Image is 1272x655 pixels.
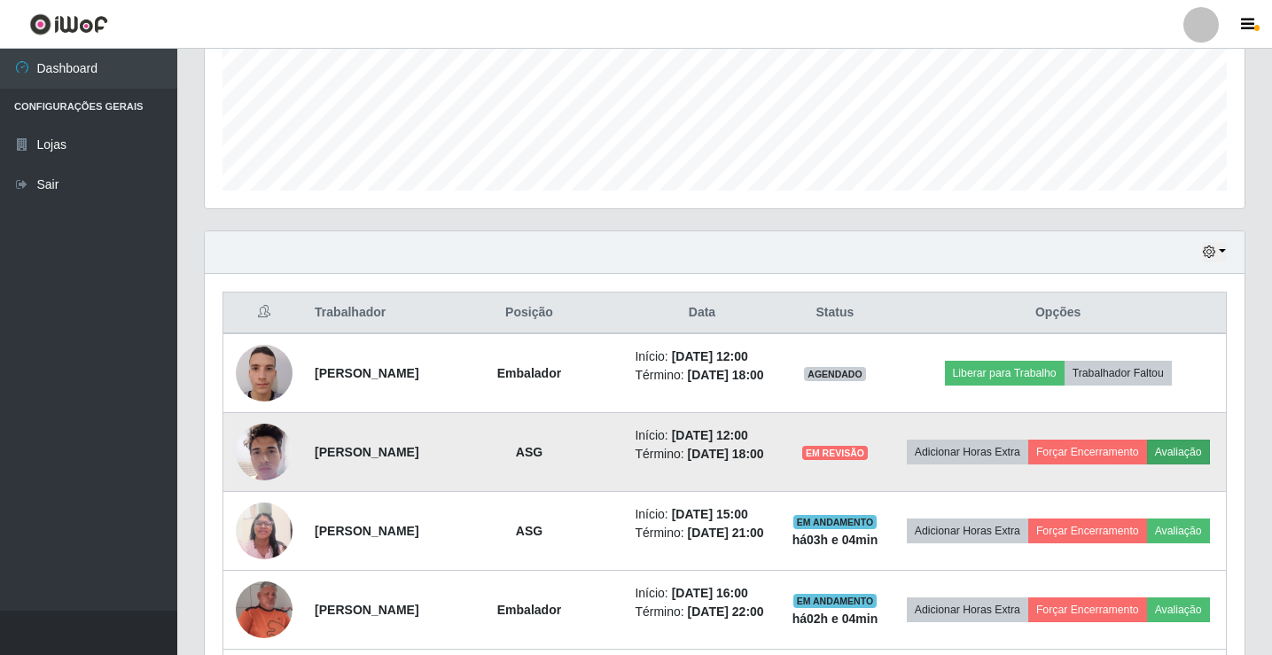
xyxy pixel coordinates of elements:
button: Liberar para Trabalho [945,361,1065,386]
li: Início: [635,347,769,366]
span: EM ANDAMENTO [793,515,878,529]
th: Trabalhador [304,292,433,334]
li: Término: [635,603,769,621]
strong: Embalador [497,603,561,617]
strong: [PERSON_NAME] [315,366,418,380]
span: EM ANDAMENTO [793,594,878,608]
strong: [PERSON_NAME] [315,445,418,459]
li: Início: [635,584,769,603]
span: EM REVISÃO [802,446,868,460]
img: CoreUI Logo [29,13,108,35]
button: Adicionar Horas Extra [907,597,1028,622]
time: [DATE] 15:00 [672,507,748,521]
strong: [PERSON_NAME] [315,524,418,538]
strong: ASG [516,445,542,459]
button: Forçar Encerramento [1028,440,1147,464]
strong: há 02 h e 04 min [792,612,878,626]
th: Data [624,292,779,334]
li: Término: [635,366,769,385]
button: Avaliação [1147,597,1210,622]
time: [DATE] 16:00 [672,586,748,600]
strong: Embalador [497,366,561,380]
time: [DATE] 18:00 [688,447,764,461]
strong: ASG [516,524,542,538]
button: Avaliação [1147,440,1210,464]
button: Trabalhador Faltou [1065,361,1172,386]
time: [DATE] 22:00 [688,604,764,619]
strong: há 03 h e 04 min [792,533,878,547]
th: Posição [434,292,625,334]
img: 1725546046209.jpeg [236,414,293,489]
strong: [PERSON_NAME] [315,603,418,617]
time: [DATE] 12:00 [672,428,748,442]
button: Adicionar Horas Extra [907,519,1028,543]
button: Adicionar Horas Extra [907,440,1028,464]
time: [DATE] 12:00 [672,349,748,363]
li: Término: [635,524,769,542]
li: Término: [635,445,769,464]
button: Forçar Encerramento [1028,519,1147,543]
time: [DATE] 21:00 [688,526,764,540]
li: Início: [635,426,769,445]
li: Início: [635,505,769,524]
th: Status [780,292,891,334]
time: [DATE] 18:00 [688,368,764,382]
th: Opções [890,292,1226,334]
button: Forçar Encerramento [1028,597,1147,622]
span: AGENDADO [804,367,866,381]
img: 1714228813172.jpeg [236,335,293,410]
button: Avaliação [1147,519,1210,543]
img: 1734900991405.jpeg [236,493,293,568]
img: 1695142713031.jpeg [236,581,293,638]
